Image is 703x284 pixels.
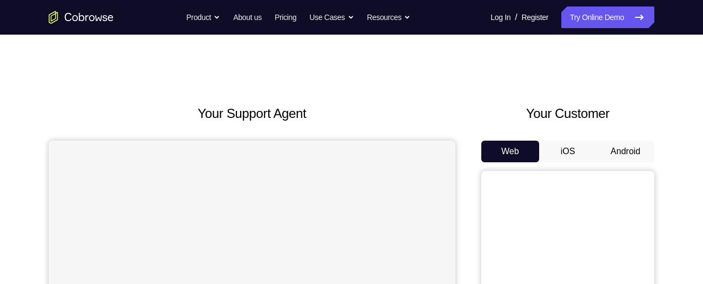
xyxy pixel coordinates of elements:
button: Android [596,141,654,162]
a: Go to the home page [49,11,114,24]
span: / [515,11,517,24]
h2: Your Support Agent [49,104,455,123]
a: Log In [490,6,510,28]
button: iOS [539,141,597,162]
button: Resources [367,6,411,28]
h2: Your Customer [481,104,654,123]
button: Use Cases [309,6,354,28]
button: Web [481,141,539,162]
a: Register [522,6,548,28]
a: About us [233,6,261,28]
button: Product [187,6,221,28]
a: Pricing [275,6,296,28]
a: Try Online Demo [561,6,654,28]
